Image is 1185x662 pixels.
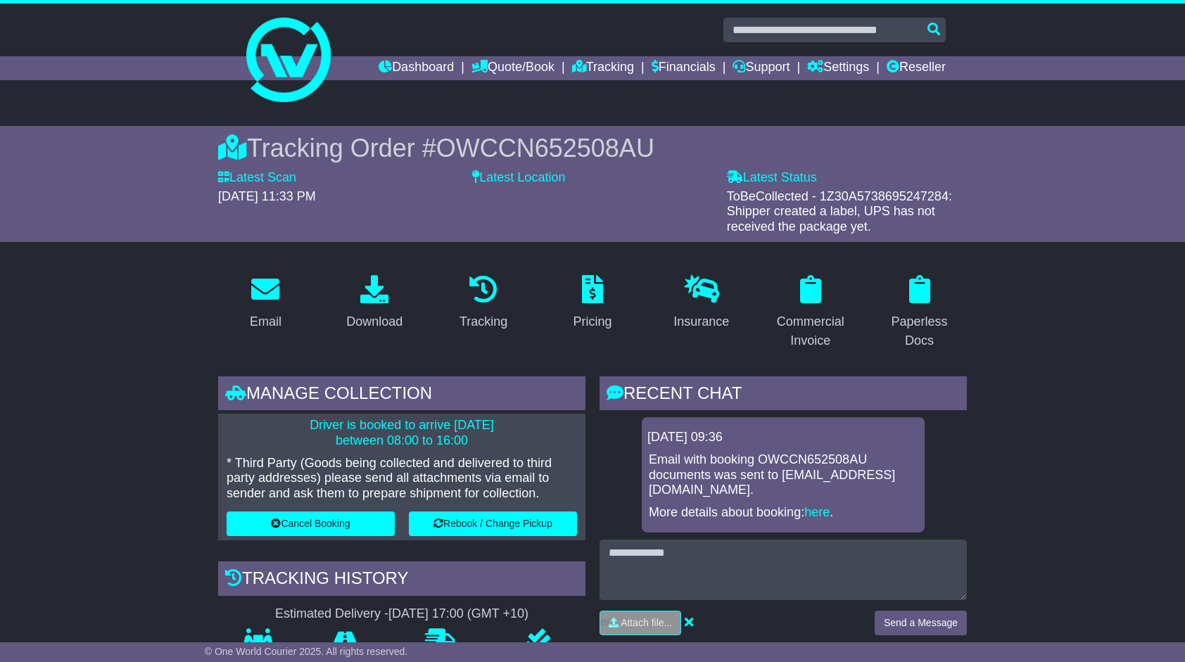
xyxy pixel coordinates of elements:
div: Paperless Docs [881,312,958,350]
a: Settings [807,56,869,80]
a: Dashboard [379,56,454,80]
a: Commercial Invoice [763,270,858,355]
label: Latest Location [472,170,565,186]
div: Pricing [573,312,611,331]
a: Financials [652,56,716,80]
div: Insurance [673,312,729,331]
a: Paperless Docs [872,270,967,355]
div: Commercial Invoice [772,312,849,350]
span: ToBeCollected - 1Z30A5738695247284: Shipper created a label, UPS has not received the package yet. [727,189,952,234]
div: Estimated Delivery - [218,606,585,622]
p: * Third Party (Goods being collected and delivered to third party addresses) please send all atta... [227,456,577,502]
a: here [804,505,830,519]
span: [DATE] 11:33 PM [218,189,316,203]
div: Download [346,312,403,331]
a: Support [733,56,790,80]
a: Tracking [450,270,517,336]
div: [DATE] 09:36 [647,430,919,445]
p: More details about booking: . [649,505,918,521]
span: © One World Courier 2025. All rights reserved. [205,646,408,657]
div: Manage collection [218,376,585,414]
span: OWCCN652508AU [436,134,654,163]
a: Email [241,270,291,336]
a: Quote/Book [471,56,555,80]
button: Send a Message [875,611,967,635]
div: [DATE] 17:00 (GMT +10) [388,606,528,622]
div: Tracking history [218,561,585,599]
a: Insurance [664,270,738,336]
button: Rebook / Change Pickup [409,511,577,536]
p: Driver is booked to arrive [DATE] between 08:00 to 16:00 [227,418,577,448]
a: Tracking [572,56,634,80]
p: Email with booking OWCCN652508AU documents was sent to [EMAIL_ADDRESS][DOMAIN_NAME]. [649,452,918,498]
label: Latest Status [727,170,817,186]
div: RECENT CHAT [600,376,967,414]
div: Tracking [460,312,507,331]
div: Email [250,312,281,331]
a: Download [337,270,412,336]
button: Cancel Booking [227,511,395,536]
label: Latest Scan [218,170,296,186]
a: Pricing [564,270,621,336]
div: Tracking Order # [218,133,967,163]
a: Reseller [887,56,946,80]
